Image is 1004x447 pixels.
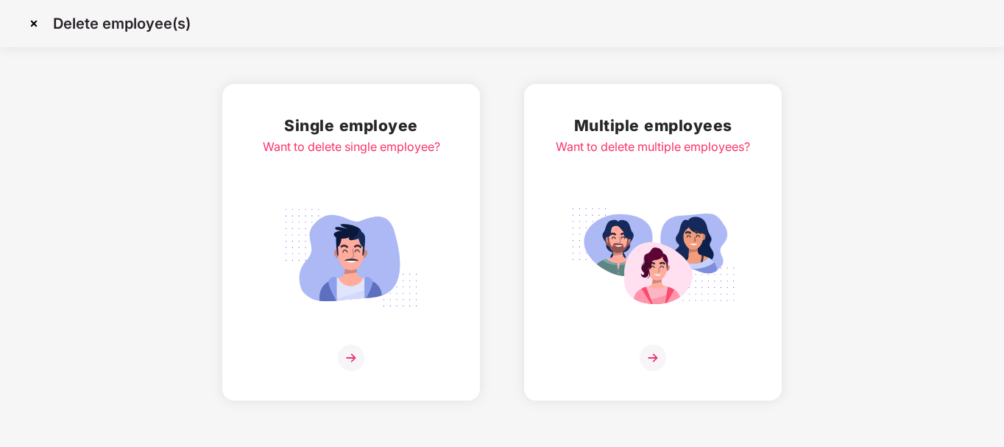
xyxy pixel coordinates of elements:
[570,200,735,315] img: svg+xml;base64,PHN2ZyB4bWxucz0iaHR0cDovL3d3dy53My5vcmcvMjAwMC9zdmciIGlkPSJNdWx0aXBsZV9lbXBsb3llZS...
[556,113,750,138] h2: Multiple employees
[338,345,364,371] img: svg+xml;base64,PHN2ZyB4bWxucz0iaHR0cDovL3d3dy53My5vcmcvMjAwMC9zdmciIHdpZHRoPSIzNiIgaGVpZ2h0PSIzNi...
[556,138,750,156] div: Want to delete multiple employees?
[22,12,46,35] img: svg+xml;base64,PHN2ZyBpZD0iQ3Jvc3MtMzJ4MzIiIHhtbG5zPSJodHRwOi8vd3d3LnczLm9yZy8yMDAwL3N2ZyIgd2lkdG...
[263,138,440,156] div: Want to delete single employee?
[53,15,191,32] p: Delete employee(s)
[269,200,434,315] img: svg+xml;base64,PHN2ZyB4bWxucz0iaHR0cDovL3d3dy53My5vcmcvMjAwMC9zdmciIGlkPSJTaW5nbGVfZW1wbG95ZWUiIH...
[263,113,440,138] h2: Single employee
[640,345,666,371] img: svg+xml;base64,PHN2ZyB4bWxucz0iaHR0cDovL3d3dy53My5vcmcvMjAwMC9zdmciIHdpZHRoPSIzNiIgaGVpZ2h0PSIzNi...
